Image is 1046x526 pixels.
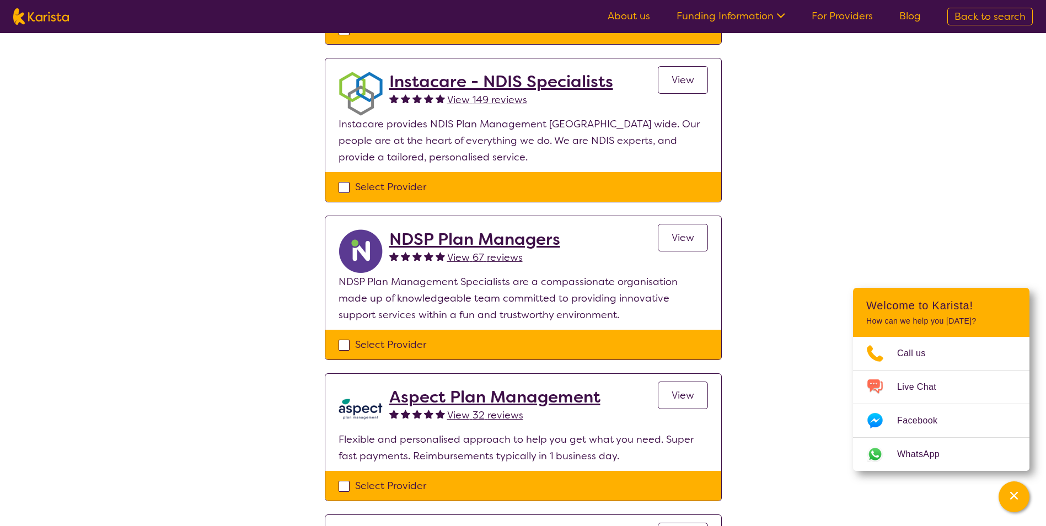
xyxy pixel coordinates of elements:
[897,345,939,362] span: Call us
[447,251,523,264] span: View 67 reviews
[339,273,708,323] p: NDSP Plan Management Specialists are a compassionate organisation made up of knowledgeable team c...
[389,94,399,103] img: fullstar
[853,337,1029,471] ul: Choose channel
[424,409,433,418] img: fullstar
[339,116,708,165] p: Instacare provides NDIS Plan Management [GEOGRAPHIC_DATA] wide. Our people are at the heart of ev...
[401,94,410,103] img: fullstar
[899,9,921,23] a: Blog
[999,481,1029,512] button: Channel Menu
[897,446,953,463] span: WhatsApp
[412,251,422,261] img: fullstar
[658,224,708,251] a: View
[897,379,950,395] span: Live Chat
[954,10,1026,23] span: Back to search
[389,251,399,261] img: fullstar
[339,229,383,273] img: ryxpuxvt8mh1enfatjpo.png
[401,409,410,418] img: fullstar
[658,382,708,409] a: View
[436,409,445,418] img: fullstar
[672,389,694,402] span: View
[447,93,527,106] span: View 149 reviews
[424,251,433,261] img: fullstar
[424,94,433,103] img: fullstar
[812,9,873,23] a: For Providers
[339,72,383,116] img: obkhna0zu27zdd4ubuus.png
[389,409,399,418] img: fullstar
[672,73,694,87] span: View
[608,9,650,23] a: About us
[447,249,523,266] a: View 67 reviews
[339,387,383,431] img: lkb8hqptqmnl8bp1urdw.png
[389,229,560,249] a: NDSP Plan Managers
[853,288,1029,471] div: Channel Menu
[447,92,527,108] a: View 149 reviews
[897,412,951,429] span: Facebook
[677,9,785,23] a: Funding Information
[866,299,1016,312] h2: Welcome to Karista!
[853,438,1029,471] a: Web link opens in a new tab.
[436,94,445,103] img: fullstar
[447,407,523,423] a: View 32 reviews
[866,316,1016,326] p: How can we help you [DATE]?
[447,409,523,422] span: View 32 reviews
[412,409,422,418] img: fullstar
[658,66,708,94] a: View
[412,94,422,103] img: fullstar
[436,251,445,261] img: fullstar
[389,72,613,92] a: Instacare - NDIS Specialists
[389,387,600,407] a: Aspect Plan Management
[947,8,1033,25] a: Back to search
[672,231,694,244] span: View
[401,251,410,261] img: fullstar
[13,8,69,25] img: Karista logo
[339,431,708,464] p: Flexible and personalised approach to help you get what you need. Super fast payments. Reimbursem...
